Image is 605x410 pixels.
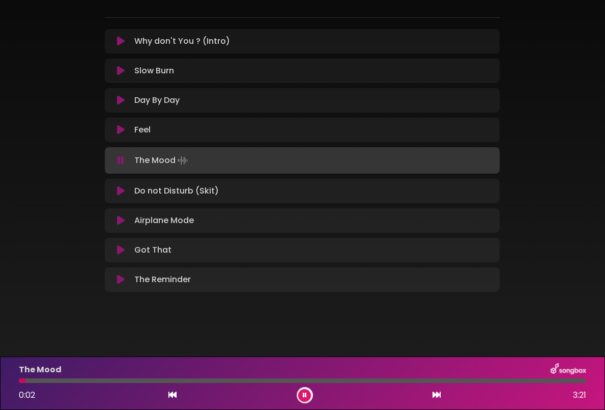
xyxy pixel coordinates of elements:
p: Airplane Mode [134,214,194,227]
p: The Mood [134,153,190,168]
p: Got That [134,244,171,256]
p: Day By Day [134,94,180,106]
img: waveform4.gif [176,153,190,168]
p: Why don't You ? (Intro) [134,35,230,47]
p: The Reminder [134,274,191,286]
p: Do not Disturb (Skit) [134,185,219,197]
p: Slow Burn [134,65,174,77]
p: Feel [134,124,151,136]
